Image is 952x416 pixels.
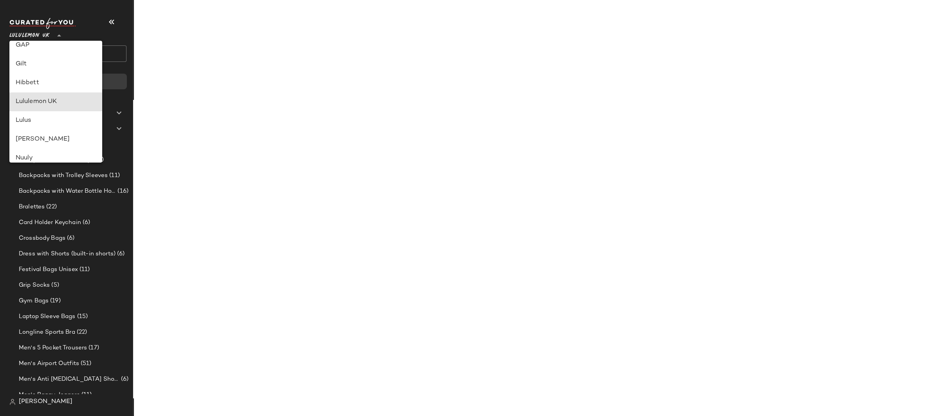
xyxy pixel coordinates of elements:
span: Backpacks with Trolley Sleeves [19,171,108,180]
span: Laptop Sleeve Bags [19,312,76,321]
span: Longline Sports Bra [19,328,75,337]
span: Men's Airport Outfits [19,359,79,368]
span: (22) [45,203,57,212]
span: (22) [75,328,87,337]
span: Men's Anti [MEDICAL_DATA] Shorts [19,375,119,384]
span: (19) [49,297,61,306]
span: Men's 5 Pocket Trousers [19,344,87,353]
span: Grip Socks [19,281,50,290]
span: Lululemon UK [9,27,50,41]
span: (11) [80,391,92,400]
span: (15) [76,312,88,321]
span: (6) [119,375,128,384]
span: (51) [79,359,92,368]
div: [PERSON_NAME] [16,135,96,144]
span: (6) [116,250,125,259]
img: cfy_white_logo.C9jOOHJF.svg [9,18,76,29]
span: (11) [78,265,90,274]
span: Card Holder Keychain [19,218,81,227]
div: Lulus [16,116,96,125]
div: Lululemon UK [16,97,96,107]
span: [PERSON_NAME] [19,397,72,407]
div: undefined-list [9,41,103,163]
span: (17) [87,344,99,353]
span: (11) [108,171,120,180]
div: Gilt [16,60,96,69]
span: Bralettes [19,203,45,212]
span: (16) [116,187,128,196]
div: Hibbett [16,78,96,88]
span: Dress with Shorts (built-in shorts) [19,250,116,259]
span: Festival Bags Unisex [19,265,78,274]
span: (6) [65,234,74,243]
span: (5) [50,281,59,290]
img: svg%3e [9,399,16,405]
span: (6) [81,218,90,227]
span: Gym Bags [19,297,49,306]
span: Men's Baggy Joggers [19,391,80,400]
div: Nuuly [16,154,96,163]
span: Crossbody Bags [19,234,65,243]
div: GAP [16,41,96,50]
span: Backpacks with Water Bottle Holder [19,187,116,196]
